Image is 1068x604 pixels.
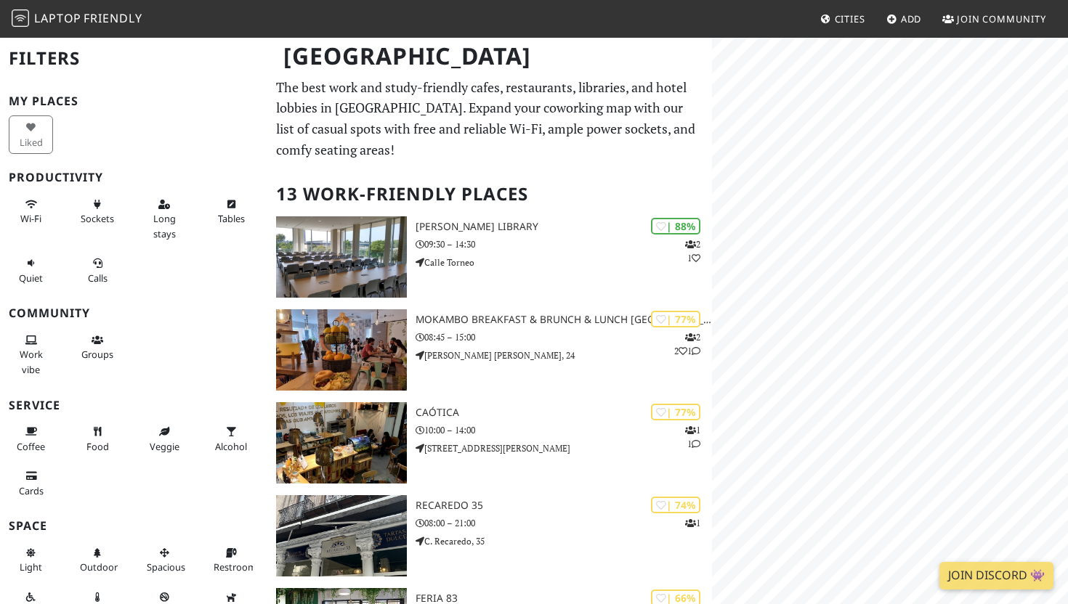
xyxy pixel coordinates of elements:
[936,6,1052,32] a: Join Community
[835,12,865,25] span: Cities
[80,560,118,574] span: Outdoor area
[276,216,407,298] img: Felipe González Márquez Library
[651,218,700,234] div: | 88%
[88,272,108,285] span: Video/audio calls
[142,192,187,245] button: Long stays
[416,499,712,512] h3: Recaredo 35
[19,272,43,285] span: Quiet
[20,212,41,225] span: Stable Wi-Fi
[12,9,29,27] img: LaptopFriendly
[276,495,407,576] img: Recaredo 35
[20,560,42,574] span: Natural light
[84,10,142,26] span: Friendly
[86,440,109,453] span: Food
[416,407,712,419] h3: Caótica
[276,402,407,483] img: Caótica
[81,348,113,361] span: Group tables
[147,560,185,574] span: Spacious
[651,497,700,513] div: | 74%
[416,534,712,548] p: C. Recaredo, 35
[76,541,120,579] button: Outdoor
[209,420,254,458] button: Alcohol
[76,192,120,231] button: Sockets
[416,256,712,269] p: Calle Torneo
[416,348,712,362] p: [PERSON_NAME] [PERSON_NAME], 24
[9,251,53,290] button: Quiet
[76,251,120,290] button: Calls
[685,423,700,451] p: 1 1
[150,440,179,453] span: Veggie
[814,6,871,32] a: Cities
[957,12,1046,25] span: Join Community
[416,516,712,530] p: 08:00 – 21:00
[267,495,713,576] a: Recaredo 35 | 74% 1 Recaredo 35 08:00 – 21:00 C. Recaredo, 35
[276,172,704,216] h2: 13 Work-Friendly Places
[651,311,700,327] div: | 77%
[153,212,176,240] span: Long stays
[9,94,259,108] h3: My Places
[9,192,53,231] button: Wi-Fi
[674,330,700,358] p: 2 2 1
[685,237,700,265] p: 2 1
[901,12,922,25] span: Add
[939,562,1053,589] a: Join Discord 👾
[416,441,712,455] p: [STREET_ADDRESS][PERSON_NAME]
[76,420,120,458] button: Food
[416,423,712,437] p: 10:00 – 14:00
[215,440,247,453] span: Alcohol
[12,7,142,32] a: LaptopFriendly LaptopFriendly
[20,348,43,375] span: People working
[81,212,114,225] span: Power sockets
[9,464,53,502] button: Cards
[651,404,700,420] div: | 77%
[276,309,407,391] img: Mokambo Breakfast & Brunch & Lunch Sevilla
[17,440,45,453] span: Coffee
[881,6,928,32] a: Add
[9,420,53,458] button: Coffee
[9,171,259,184] h3: Productivity
[142,541,187,579] button: Spacious
[209,541,254,579] button: Restroom
[9,399,259,412] h3: Service
[276,77,704,160] p: The best work and study-friendly cafes, restaurants, libraries, and hotel lobbies in [GEOGRAPHIC_...
[76,328,120,367] button: Groups
[142,420,187,458] button: Veggie
[272,36,710,76] h1: [GEOGRAPHIC_DATA]
[267,402,713,483] a: Caótica | 77% 11 Caótica 10:00 – 14:00 [STREET_ADDRESS][PERSON_NAME]
[9,541,53,579] button: Light
[267,216,713,298] a: Felipe González Márquez Library | 88% 21 [PERSON_NAME] Library 09:30 – 14:30 Calle Torneo
[209,192,254,231] button: Tables
[9,328,53,381] button: Work vibe
[267,309,713,391] a: Mokambo Breakfast & Brunch & Lunch Sevilla | 77% 221 Mokambo Breakfast & Brunch & Lunch [GEOGRAPH...
[9,519,259,533] h3: Space
[19,484,44,497] span: Credit cards
[9,36,259,81] h2: Filters
[685,516,700,530] p: 1
[416,314,712,326] h3: Mokambo Breakfast & Brunch & Lunch [GEOGRAPHIC_DATA]
[9,306,259,320] h3: Community
[416,221,712,233] h3: [PERSON_NAME] Library
[34,10,81,26] span: Laptop
[416,330,712,344] p: 08:45 – 15:00
[416,237,712,251] p: 09:30 – 14:30
[218,212,245,225] span: Work-friendly tables
[214,560,256,574] span: Restroom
